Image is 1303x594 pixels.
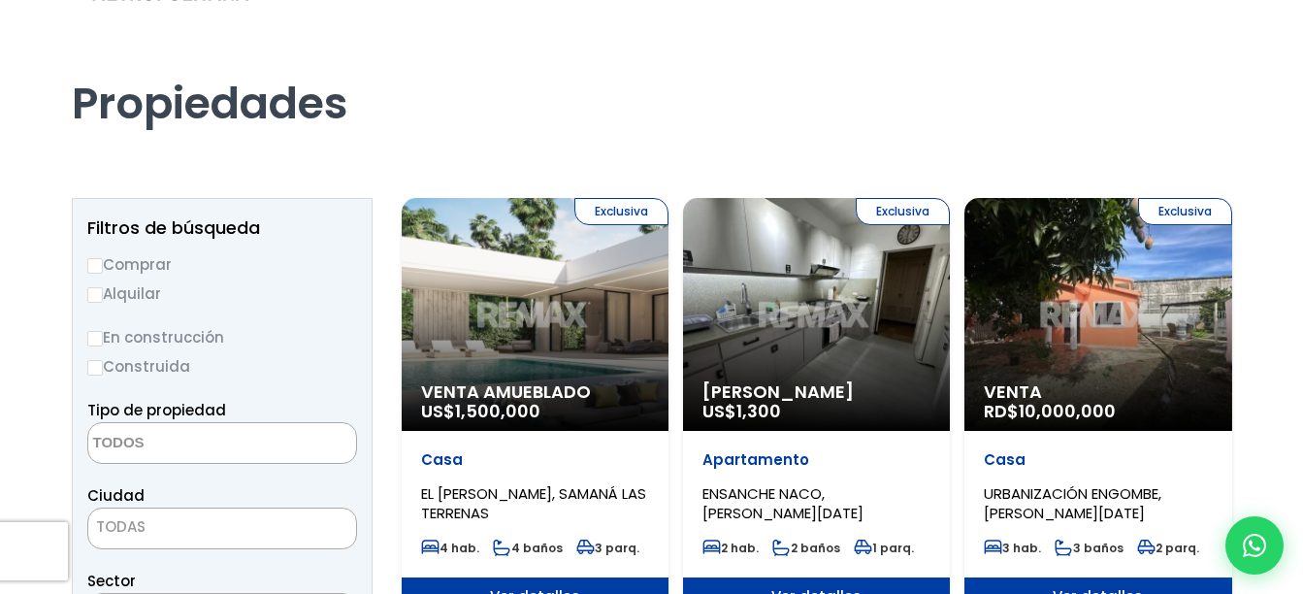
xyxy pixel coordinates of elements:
input: Construida [87,360,103,376]
h2: Filtros de búsqueda [87,218,357,238]
span: [PERSON_NAME] [702,382,930,402]
span: 2 parq. [1137,540,1199,556]
span: ENSANCHE NACO, [PERSON_NAME][DATE] [702,483,863,523]
textarea: Search [88,423,277,465]
input: Comprar [87,258,103,274]
input: En construcción [87,331,103,346]
p: Casa [421,450,649,470]
span: 1,300 [736,399,781,423]
span: Exclusiva [856,198,950,225]
span: 3 baños [1055,540,1124,556]
span: 10,000,000 [1019,399,1116,423]
span: Tipo de propiedad [87,400,226,420]
span: Ciudad [87,485,145,506]
span: 3 hab. [984,540,1041,556]
span: TODAS [88,513,356,541]
span: TODAS [96,516,146,537]
p: Casa [984,450,1212,470]
span: 4 baños [493,540,563,556]
span: US$ [421,399,540,423]
h1: Propiedades [72,23,1232,130]
span: US$ [702,399,781,423]
span: Venta [984,382,1212,402]
label: Alquilar [87,281,357,306]
span: 2 baños [772,540,840,556]
span: URBANIZACIÓN ENGOMBE, [PERSON_NAME][DATE] [984,483,1161,523]
span: 4 hab. [421,540,479,556]
label: Comprar [87,252,357,277]
label: Construida [87,354,357,379]
p: Apartamento [702,450,930,470]
span: 1,500,000 [455,399,540,423]
span: 2 hab. [702,540,759,556]
span: Sector [87,571,136,591]
span: TODAS [87,508,357,549]
span: Venta Amueblado [421,382,649,402]
span: 3 parq. [576,540,639,556]
label: En construcción [87,325,357,349]
input: Alquilar [87,287,103,303]
span: Exclusiva [574,198,668,225]
span: Exclusiva [1138,198,1232,225]
span: 1 parq. [854,540,914,556]
span: RD$ [984,399,1116,423]
span: EL [PERSON_NAME], SAMANÁ LAS TERRENAS [421,483,646,523]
